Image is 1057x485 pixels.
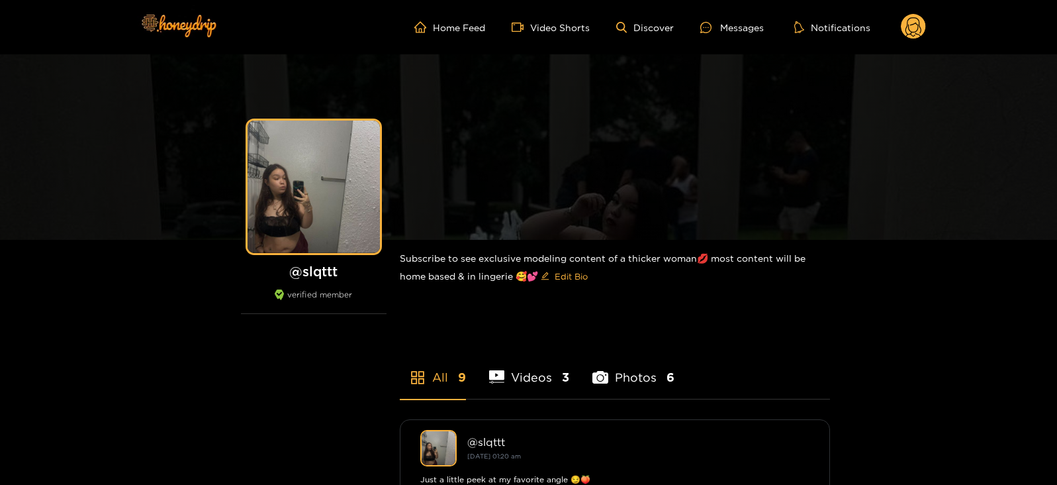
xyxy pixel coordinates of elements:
span: 6 [666,369,674,386]
div: verified member [241,290,387,314]
span: video-camera [512,21,530,33]
small: [DATE] 01:20 am [467,453,521,460]
span: appstore [410,370,426,386]
li: Videos [489,339,570,399]
span: home [414,21,433,33]
div: Messages [700,20,764,35]
h1: @ slqttt [241,263,387,280]
li: All [400,339,466,399]
span: 3 [562,369,569,386]
div: Subscribe to see exclusive modeling content of a thicker woman💋 most content will be home based &... [400,240,830,297]
a: Video Shorts [512,21,590,33]
span: edit [541,272,549,282]
span: 9 [458,369,466,386]
img: slqttt [420,430,457,466]
div: @ slqttt [467,436,809,448]
button: editEdit Bio [538,266,590,287]
span: Edit Bio [555,270,588,283]
li: Photos [592,339,674,399]
a: Discover [616,22,674,33]
button: Notifications [790,21,874,34]
a: Home Feed [414,21,485,33]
